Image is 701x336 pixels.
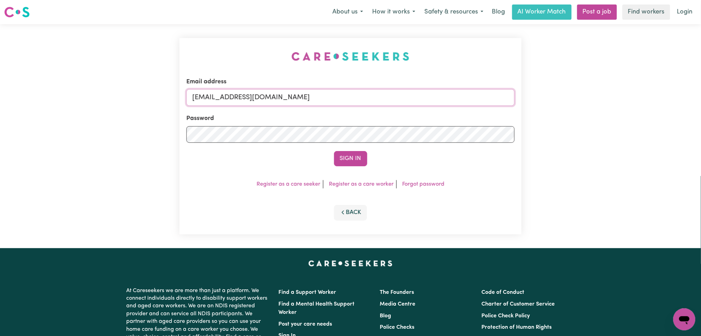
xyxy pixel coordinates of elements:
button: About us [328,5,368,19]
a: Code of Conduct [481,290,524,295]
a: Find a Support Worker [279,290,336,295]
button: Back [334,205,367,220]
a: Protection of Human Rights [481,325,552,330]
a: Careseekers home page [308,261,393,266]
a: Post your care needs [279,321,332,327]
a: Register as a care seeker [257,181,320,187]
a: Find workers [622,4,670,20]
input: Email address [186,89,515,106]
a: Register as a care worker [329,181,394,187]
button: Sign In [334,151,367,166]
button: Safety & resources [420,5,488,19]
a: Police Checks [380,325,415,330]
label: Password [186,114,214,123]
a: Blog [488,4,509,20]
label: Email address [186,77,227,86]
img: Careseekers logo [4,6,30,18]
iframe: Button to launch messaging window [673,308,695,330]
a: Media Centre [380,301,416,307]
a: AI Worker Match [512,4,572,20]
a: Charter of Customer Service [481,301,555,307]
a: Careseekers logo [4,4,30,20]
a: Police Check Policy [481,313,530,319]
a: Login [673,4,697,20]
a: Post a job [577,4,617,20]
button: How it works [368,5,420,19]
a: The Founders [380,290,414,295]
a: Blog [380,313,391,319]
a: Forgot password [402,181,444,187]
a: Find a Mental Health Support Worker [279,301,355,315]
